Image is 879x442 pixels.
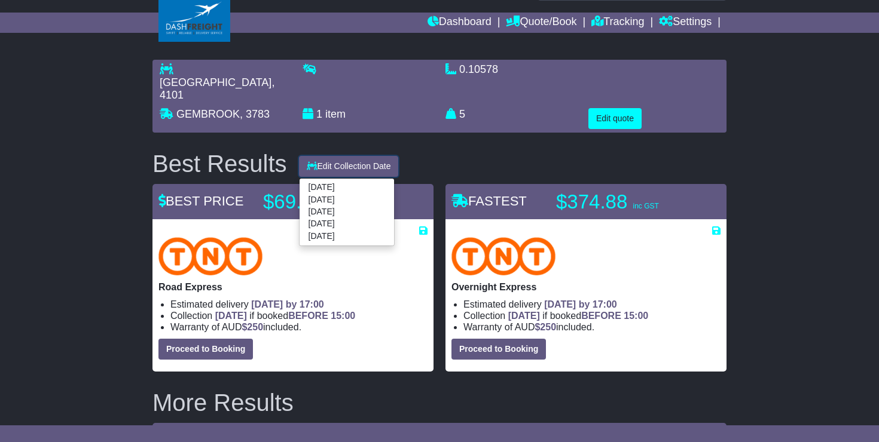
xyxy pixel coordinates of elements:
span: 0.10578 [459,63,498,75]
span: 5 [459,108,465,120]
span: 15:00 [331,311,355,321]
span: 250 [540,322,556,332]
p: Overnight Express [451,281,721,293]
a: [DATE] [300,206,394,218]
span: [DATE] [215,311,247,321]
button: Edit Collection Date [299,156,399,177]
span: , 3783 [240,108,270,120]
span: $ [242,322,263,332]
a: Settings [659,13,712,33]
span: BEFORE [581,311,621,321]
span: [DATE] by 17:00 [544,299,617,309]
li: Collection [463,310,721,321]
span: if booked [508,311,648,321]
li: Estimated delivery [463,299,721,310]
span: 15:00 [624,311,648,321]
span: [GEOGRAPHIC_DATA] [160,76,271,88]
li: Warranty of AUD included. [463,321,721,333]
a: [DATE] [300,182,394,194]
span: inc GST [633,202,658,210]
a: Dashboard [428,13,492,33]
button: Proceed to Booking [158,339,253,360]
span: item [325,108,346,120]
a: [DATE] [300,218,394,230]
span: if booked [215,311,355,321]
h2: More Results [152,389,727,416]
span: BEFORE [288,311,328,321]
li: Warranty of AUD included. [170,321,428,333]
li: Collection [170,310,428,321]
span: [DATE] [508,311,540,321]
span: 1 [316,108,322,120]
p: $69.20 [263,190,413,214]
span: 250 [247,322,263,332]
img: TNT Domestic: Road Express [158,237,263,275]
p: $374.88 [556,190,706,214]
span: FASTEST [451,194,527,208]
span: [DATE] by 17:00 [251,299,324,309]
a: Quote/Book [506,13,576,33]
a: Tracking [591,13,644,33]
div: Best Results [146,151,293,177]
span: , 4101 [160,76,274,102]
span: $ [535,322,556,332]
span: BEST PRICE [158,194,243,208]
span: GEMBROOK [176,108,240,120]
li: Estimated delivery [170,299,428,310]
a: [DATE] [300,194,394,205]
button: Edit quote [588,108,642,129]
p: Road Express [158,281,428,293]
img: TNT Domestic: Overnight Express [451,237,556,275]
a: [DATE] [300,230,394,242]
button: Proceed to Booking [451,339,546,360]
